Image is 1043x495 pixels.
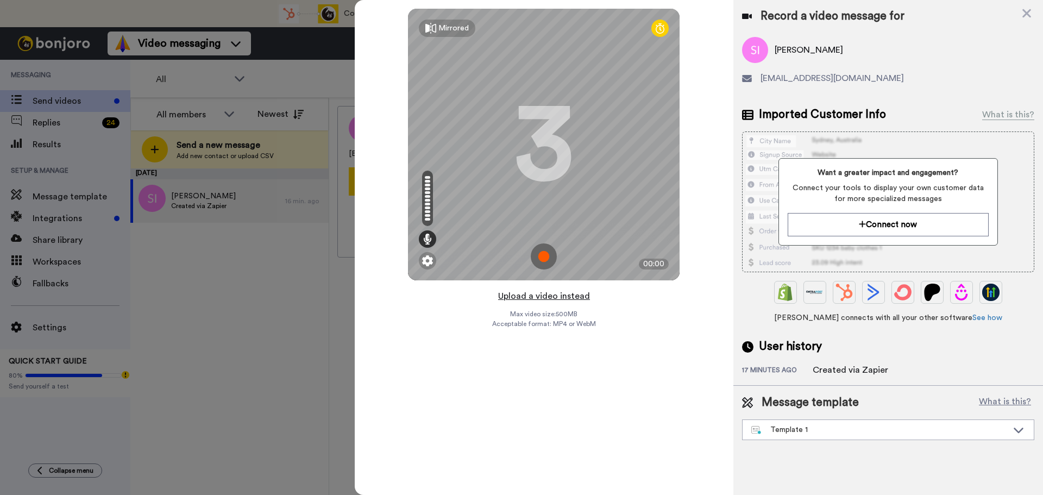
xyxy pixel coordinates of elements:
[514,104,574,185] div: 3
[510,310,577,318] span: Max video size: 500 MB
[813,364,888,377] div: Created via Zapier
[788,183,988,204] span: Connect your tools to display your own customer data for more specialized messages
[788,213,988,236] button: Connect now
[762,394,859,411] span: Message template
[751,424,1008,435] div: Template 1
[492,319,596,328] span: Acceptable format: MP4 or WebM
[759,339,822,355] span: User history
[759,106,886,123] span: Imported Customer Info
[806,284,824,301] img: Ontraport
[835,284,853,301] img: Hubspot
[751,426,762,435] img: nextgen-template.svg
[742,366,813,377] div: 17 minutes ago
[923,284,941,301] img: Patreon
[982,284,1000,301] img: GoHighLevel
[531,243,557,270] img: ic_record_start.svg
[976,394,1034,411] button: What is this?
[788,167,988,178] span: Want a greater impact and engagement?
[495,289,593,303] button: Upload a video instead
[894,284,912,301] img: ConvertKit
[953,284,970,301] img: Drip
[865,284,882,301] img: ActiveCampaign
[422,255,433,266] img: ic_gear.svg
[639,259,669,270] div: 00:00
[742,312,1034,323] span: [PERSON_NAME] connects with all your other software
[777,284,794,301] img: Shopify
[982,108,1034,121] div: What is this?
[972,314,1002,322] a: See how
